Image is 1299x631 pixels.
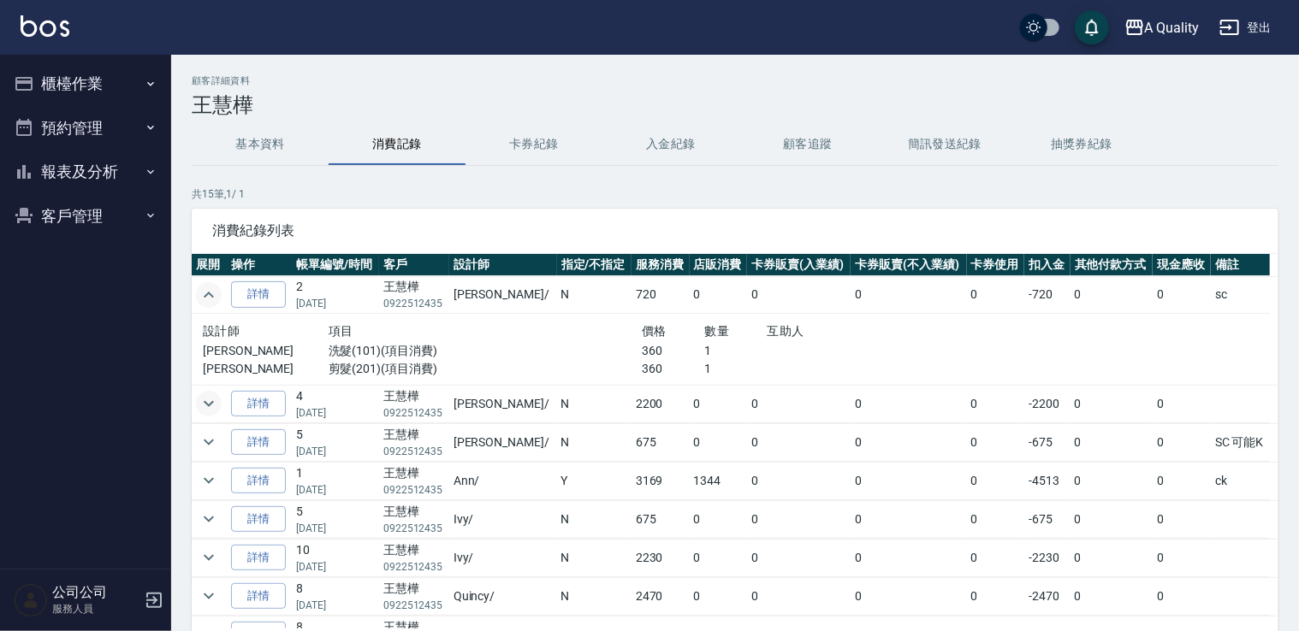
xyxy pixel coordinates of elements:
th: 現金應收 [1153,254,1211,276]
td: 0 [747,539,851,576]
td: 0 [1153,462,1211,499]
p: 0922512435 [383,559,445,575]
button: expand row [196,583,222,609]
p: [DATE] [296,296,375,311]
a: 詳情 [231,429,286,456]
td: ck [1211,462,1270,499]
td: 0 [851,385,966,422]
p: [DATE] [296,482,375,498]
button: 卡券紀錄 [466,124,602,165]
p: 1 [704,360,767,378]
td: SC 可能K [1211,423,1270,461]
p: 服務人員 [52,601,139,616]
span: 數量 [704,324,729,338]
button: 基本資料 [192,124,329,165]
td: 0 [690,539,748,576]
td: 0 [851,276,966,314]
td: 0 [690,500,748,538]
td: 3169 [632,462,690,499]
a: 詳情 [231,583,286,610]
a: 詳情 [231,506,286,533]
th: 客戶 [379,254,449,276]
td: Y [557,462,632,499]
h2: 顧客詳細資料 [192,75,1278,86]
td: 0 [1071,577,1153,615]
td: 675 [632,423,690,461]
td: -2470 [1024,577,1070,615]
p: [PERSON_NAME] [203,342,329,360]
td: 0 [1153,276,1211,314]
td: Ivy / [449,539,557,576]
th: 扣入金 [1024,254,1070,276]
td: 2230 [632,539,690,576]
button: expand row [196,391,222,416]
td: N [557,423,632,461]
td: 0 [967,423,1025,461]
a: 詳情 [231,545,286,571]
th: 展開 [192,254,227,276]
td: [PERSON_NAME] / [449,276,557,314]
th: 指定/不指定 [557,254,632,276]
button: 預約管理 [7,106,164,150]
th: 備註 [1211,254,1270,276]
td: [PERSON_NAME] / [449,423,557,461]
td: 1344 [690,462,748,499]
span: 價格 [642,324,667,338]
td: Ann / [449,462,557,499]
button: A Quality [1118,10,1207,45]
td: 王慧樺 [379,500,449,538]
td: 王慧樺 [379,385,449,422]
button: 櫃檯作業 [7,62,164,106]
img: Person [14,583,48,617]
p: 剪髮(201)(項目消費) [329,360,643,378]
td: 4 [292,385,379,422]
p: 0922512435 [383,296,445,311]
td: 王慧樺 [379,577,449,615]
td: 0 [1153,423,1211,461]
td: 5 [292,500,379,538]
td: 0 [851,577,966,615]
th: 其他付款方式 [1071,254,1153,276]
td: 0 [967,276,1025,314]
p: 1 [704,342,767,360]
p: [PERSON_NAME] [203,360,329,378]
p: 共 15 筆, 1 / 1 [192,186,1278,202]
p: [DATE] [296,559,375,575]
a: 詳情 [231,281,286,308]
button: 入金紀錄 [602,124,739,165]
td: 0 [690,385,748,422]
td: N [557,276,632,314]
td: 0 [1071,423,1153,461]
p: [DATE] [296,405,375,421]
button: 客戶管理 [7,194,164,239]
td: 2 [292,276,379,314]
a: 詳情 [231,391,286,417]
td: 675 [632,500,690,538]
h3: 王慧樺 [192,93,1278,117]
td: 0 [747,276,851,314]
th: 帳單編號/時間 [292,254,379,276]
td: 2200 [632,385,690,422]
button: 抽獎券紀錄 [1013,124,1150,165]
button: expand row [196,506,222,532]
td: 0 [1071,500,1153,538]
td: [PERSON_NAME] / [449,385,557,422]
p: [DATE] [296,521,375,536]
td: -2200 [1024,385,1070,422]
span: 設計師 [203,324,240,338]
span: 互助人 [768,324,804,338]
span: 消費紀錄列表 [212,222,1258,239]
th: 店販消費 [690,254,748,276]
td: 10 [292,539,379,576]
button: expand row [196,282,222,308]
td: 0 [1071,539,1153,576]
td: 王慧樺 [379,276,449,314]
td: 0 [747,385,851,422]
button: save [1075,10,1109,44]
p: 0922512435 [383,521,445,536]
p: 360 [642,360,704,378]
p: [DATE] [296,598,375,613]
th: 卡券販賣(不入業績) [851,254,966,276]
td: 0 [967,577,1025,615]
p: [DATE] [296,444,375,459]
